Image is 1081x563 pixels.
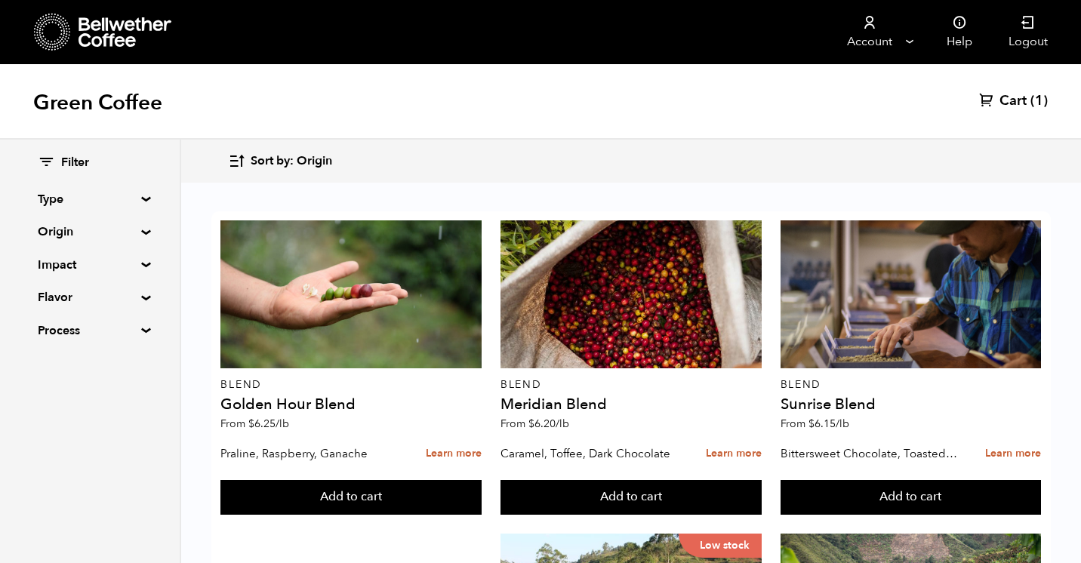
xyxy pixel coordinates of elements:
[220,480,482,515] button: Add to cart
[781,442,958,465] p: Bittersweet Chocolate, Toasted Marshmallow, Candied Orange, Praline
[500,417,569,431] span: From
[808,417,849,431] bdi: 6.15
[61,155,89,171] span: Filter
[781,397,1042,412] h4: Sunrise Blend
[38,256,142,274] summary: Impact
[781,480,1042,515] button: Add to cart
[979,92,1048,110] a: Cart (1)
[781,417,849,431] span: From
[38,223,142,241] summary: Origin
[999,92,1027,110] span: Cart
[38,288,142,306] summary: Flavor
[500,480,762,515] button: Add to cart
[38,190,142,208] summary: Type
[808,417,815,431] span: $
[500,380,762,390] p: Blend
[679,534,762,558] p: Low stock
[220,442,398,465] p: Praline, Raspberry, Ganache
[248,417,289,431] bdi: 6.25
[706,438,762,470] a: Learn more
[500,442,678,465] p: Caramel, Toffee, Dark Chocolate
[836,417,849,431] span: /lb
[426,438,482,470] a: Learn more
[38,321,142,340] summary: Process
[276,417,289,431] span: /lb
[220,380,482,390] p: Blend
[556,417,569,431] span: /lb
[228,143,332,179] button: Sort by: Origin
[781,380,1042,390] p: Blend
[248,417,254,431] span: $
[33,89,162,116] h1: Green Coffee
[251,153,332,170] span: Sort by: Origin
[1030,92,1048,110] span: (1)
[220,397,482,412] h4: Golden Hour Blend
[528,417,534,431] span: $
[500,397,762,412] h4: Meridian Blend
[528,417,569,431] bdi: 6.20
[220,417,289,431] span: From
[985,438,1041,470] a: Learn more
